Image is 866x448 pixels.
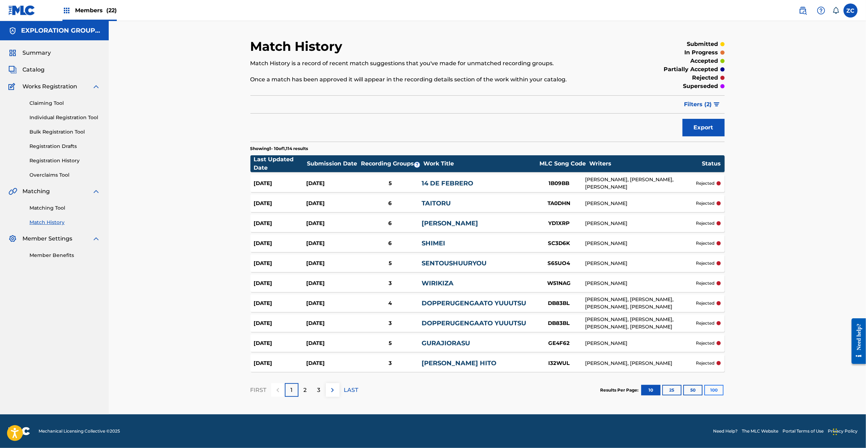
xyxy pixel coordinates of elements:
a: Bulk Registration Tool [29,128,100,136]
div: I32WUL [532,359,585,367]
div: [DATE] [254,319,307,327]
a: TAITORU [422,199,451,207]
img: filter [714,102,720,107]
img: expand [92,82,100,91]
p: Once a match has been approved it will appear in the recording details section of the work within... [250,75,616,84]
a: DOPPERUGENGAATO YUUUTSU [422,299,526,307]
img: Works Registration [8,82,18,91]
div: Chat Widget [831,414,866,448]
p: rejected [696,200,714,206]
a: The MLC Website [742,428,778,434]
div: [DATE] [306,359,359,367]
span: Works Registration [22,82,77,91]
div: Last Updated Date [254,155,307,172]
div: [DATE] [306,199,359,208]
p: LAST [344,386,358,394]
div: [DATE] [306,319,359,327]
div: [DATE] [254,239,307,247]
a: GURAJIORASU [422,339,470,347]
a: CatalogCatalog [8,66,45,74]
p: 1 [290,386,293,394]
button: 10 [641,385,660,395]
span: ? [414,162,420,168]
a: Individual Registration Tool [29,114,100,121]
div: Drag [833,421,837,442]
a: Registration History [29,157,100,164]
p: rejected [696,280,714,286]
a: Public Search [796,4,810,18]
img: search [799,6,807,15]
div: [DATE] [254,199,307,208]
span: Members [75,6,117,14]
a: [PERSON_NAME] [422,219,478,227]
div: Help [814,4,828,18]
p: FIRST [250,386,267,394]
span: Matching [22,187,50,196]
p: rejected [696,240,714,246]
div: Work Title [423,159,536,168]
a: Portal Terms of Use [783,428,824,434]
div: 1B09BB [532,179,585,188]
h2: Match History [250,39,346,54]
div: 4 [359,299,422,307]
p: rejected [696,340,714,346]
div: [DATE] [254,179,307,188]
img: Matching [8,187,17,196]
img: Member Settings [8,235,17,243]
button: 50 [683,385,703,395]
div: [PERSON_NAME], [PERSON_NAME] [585,360,696,367]
div: 5 [359,339,422,347]
a: [PERSON_NAME] HITO [422,359,496,367]
span: (22) [106,7,117,14]
div: [PERSON_NAME] [585,280,696,287]
button: Filters (2) [680,96,725,113]
img: Catalog [8,66,17,74]
img: Top Rightsholders [62,6,71,15]
a: Privacy Policy [828,428,858,434]
a: Matching Tool [29,204,100,212]
div: [DATE] [306,279,359,287]
div: [PERSON_NAME] [585,340,696,347]
button: Export [683,119,725,136]
p: Match History is a record of recent match suggestions that you've made for unmatched recording gr... [250,59,616,68]
p: rejected [696,260,714,266]
p: Results Per Page: [600,387,640,393]
img: help [817,6,825,15]
div: [DATE] [254,279,307,287]
img: expand [92,187,100,196]
div: 6 [359,199,422,208]
p: 3 [317,386,321,394]
iframe: Resource Center [846,313,866,369]
a: Member Benefits [29,252,100,259]
p: rejected [696,320,714,326]
div: S65UO4 [532,259,585,267]
div: [PERSON_NAME] [585,260,696,267]
div: Submission Date [307,159,360,168]
div: 3 [359,359,422,367]
div: DB83BL [532,299,585,307]
p: rejected [696,220,714,226]
span: Mechanical Licensing Collective © 2025 [39,428,120,434]
img: MLC Logo [8,5,35,15]
div: YD1XRP [532,219,585,228]
p: rejected [696,300,714,306]
div: MLC Song Code [536,159,589,168]
div: 3 [359,279,422,287]
a: Match History [29,219,100,226]
img: Accounts [8,27,17,35]
div: [DATE] [306,259,359,267]
div: [DATE] [306,179,359,188]
p: 2 [304,386,307,394]
p: rejected [692,74,718,82]
span: Member Settings [22,235,72,243]
div: [PERSON_NAME] [585,220,696,227]
a: SHIMEI [422,239,445,247]
h5: EXPLORATION GROUP LLC [21,27,100,35]
a: SummarySummary [8,49,51,57]
div: [DATE] [306,299,359,307]
a: WIRIKIZA [422,279,454,287]
div: Notifications [832,7,839,14]
div: [DATE] [306,239,359,247]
